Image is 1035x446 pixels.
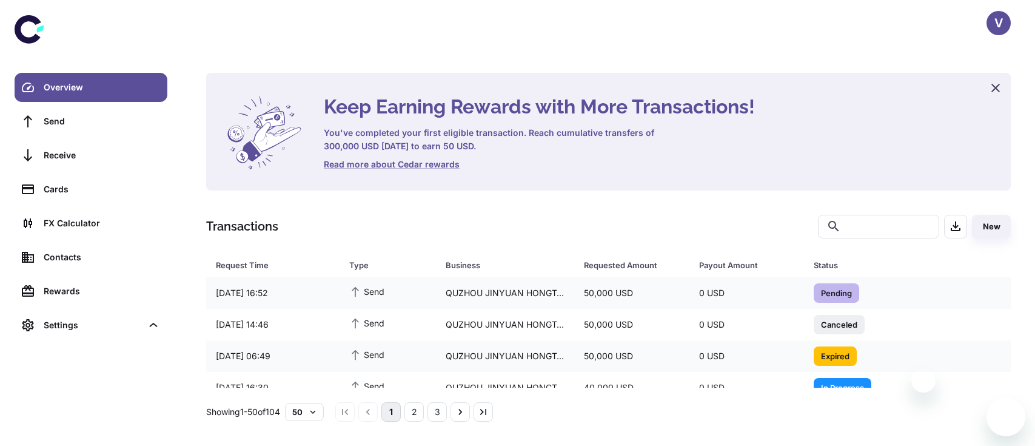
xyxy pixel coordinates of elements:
[451,402,470,422] button: Go to next page
[206,405,280,419] p: Showing 1-50 of 104
[689,345,805,368] div: 0 USD
[349,285,384,298] span: Send
[436,345,574,368] div: QUZHOU JINYUAN HONGTAI REFRIGERANT CO.,
[324,92,996,121] h4: Keep Earning Rewards with More Transactions!
[44,115,160,128] div: Send
[381,402,401,422] button: page 1
[324,158,996,171] a: Read more about Cedar rewards
[44,251,160,264] div: Contacts
[324,126,657,153] h6: You've completed your first eligible transaction. Reach cumulative transfers of 300,000 USD [DATE...
[349,316,384,329] span: Send
[349,257,431,274] span: Type
[44,149,160,162] div: Receive
[814,381,871,393] span: In Progress
[349,379,384,393] span: Send
[206,376,340,399] div: [DATE] 16:30
[15,243,167,272] a: Contacts
[574,376,689,399] div: 40,000 USD
[44,217,160,230] div: FX Calculator
[574,282,689,305] div: 50,000 USD
[206,217,278,235] h1: Transactions
[814,257,960,274] span: Status
[574,345,689,368] div: 50,000 USD
[474,402,493,422] button: Go to last page
[15,209,167,238] a: FX Calculator
[206,345,340,368] div: [DATE] 06:49
[15,277,167,306] a: Rewards
[44,81,160,94] div: Overview
[689,313,805,336] div: 0 USD
[349,348,384,361] span: Send
[44,319,142,332] div: Settings
[584,257,685,274] span: Requested Amount
[15,141,167,170] a: Receive
[436,282,574,305] div: QUZHOU JINYUAN HONGTAI REFRIGERANT CO.,
[699,257,800,274] span: Payout Amount
[574,313,689,336] div: 50,000 USD
[814,350,857,362] span: Expired
[44,183,160,196] div: Cards
[333,402,495,422] nav: pagination navigation
[285,403,324,421] button: 50
[986,11,1011,35] button: V
[814,286,859,299] span: Pending
[689,282,805,305] div: 0 USD
[814,257,945,274] div: Status
[972,215,1011,238] button: New
[216,257,319,274] div: Request Time
[986,397,1025,436] iframe: Button to launch messaging window
[584,257,669,274] div: Requested Amount
[206,282,340,305] div: [DATE] 16:52
[15,311,167,340] div: Settings
[427,402,447,422] button: Go to page 3
[15,73,167,102] a: Overview
[436,313,574,336] div: QUZHOU JINYUAN HONGTAI REFRIGERANT CO.,
[216,257,335,274] span: Request Time
[436,376,574,399] div: QUZHOU JINYUAN HONGTAI REFRIGERANT CO.,
[911,368,936,393] iframe: Close message
[404,402,424,422] button: Go to page 2
[349,257,415,274] div: Type
[814,318,865,330] span: Canceled
[15,175,167,204] a: Cards
[44,285,160,298] div: Rewards
[699,257,784,274] div: Payout Amount
[206,313,340,336] div: [DATE] 14:46
[15,107,167,136] a: Send
[689,376,805,399] div: 0 USD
